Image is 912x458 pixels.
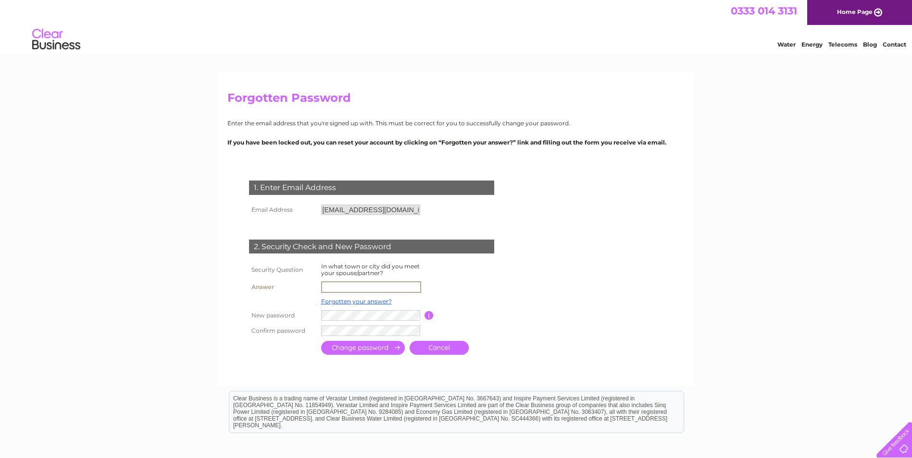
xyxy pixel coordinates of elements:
div: 2. Security Check and New Password [249,240,494,254]
img: logo.png [32,25,81,54]
p: Enter the email address that you're signed up with. This must be correct for you to successfully ... [227,119,685,128]
th: Email Address [247,202,319,217]
input: Information [425,311,434,320]
label: In what town or city did you meet your spouse/partner? [321,263,420,277]
div: Clear Business is a trading name of Verastar Limited (registered in [GEOGRAPHIC_DATA] No. 3667643... [229,5,684,47]
th: Answer [247,279,319,295]
a: Energy [801,41,823,48]
a: 0333 014 3131 [731,5,797,17]
a: Water [777,41,796,48]
a: Cancel [410,341,469,355]
a: Contact [883,41,906,48]
th: New password [247,308,319,323]
th: Confirm password [247,323,319,338]
div: 1. Enter Email Address [249,181,494,195]
a: Forgotten your answer? [321,298,392,305]
th: Security Question [247,261,319,279]
input: Submit [321,341,405,355]
p: If you have been locked out, you can reset your account by clicking on “Forgotten your answer?” l... [227,138,685,147]
a: Blog [863,41,877,48]
a: Telecoms [828,41,857,48]
h2: Forgotten Password [227,91,685,109]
